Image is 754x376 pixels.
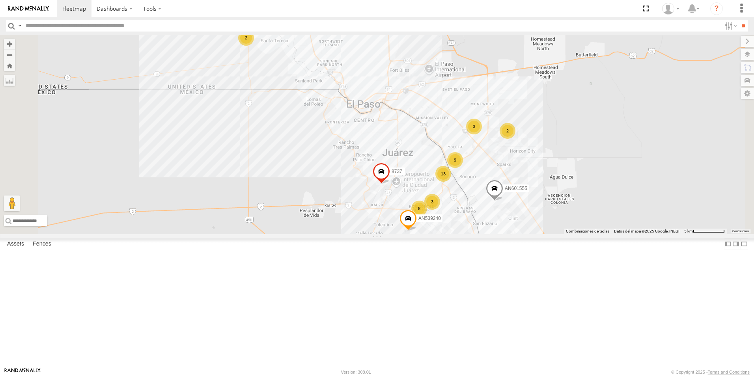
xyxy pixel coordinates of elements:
[418,216,441,222] span: AN539240
[447,152,463,168] div: 9
[424,194,440,210] div: 3
[341,370,371,374] div: Version: 308.01
[722,20,739,32] label: Search Filter Options
[708,370,750,374] a: Terms and Conditions
[724,238,732,250] label: Dock Summary Table to the Left
[4,195,20,211] button: Arrastra el hombrecito naranja al mapa para abrir Street View
[4,60,15,71] button: Zoom Home
[710,2,723,15] i: ?
[4,75,15,86] label: Measure
[4,368,41,376] a: Visit our Website
[392,169,402,174] span: 8737
[732,230,749,233] a: Condiciones (se abre en una nueva pestaña)
[505,186,527,192] span: AN601555
[566,229,609,234] button: Combinaciones de teclas
[682,229,727,234] button: Escala del mapa: 5 km por 77 píxeles
[500,123,515,139] div: 2
[4,49,15,60] button: Zoom out
[17,20,23,32] label: Search Query
[732,238,740,250] label: Dock Summary Table to the Right
[671,370,750,374] div: © Copyright 2025 -
[741,88,754,99] label: Map Settings
[435,166,451,182] div: 13
[238,30,254,46] div: 2
[4,39,15,49] button: Zoom in
[3,238,28,249] label: Assets
[466,119,482,134] div: 3
[614,229,679,233] span: Datos del mapa ©2025 Google, INEGI
[29,238,55,249] label: Fences
[740,238,748,250] label: Hide Summary Table
[411,201,427,216] div: 8
[8,6,49,11] img: rand-logo.svg
[684,229,693,233] span: 5 km
[659,3,682,15] div: eramir69 .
